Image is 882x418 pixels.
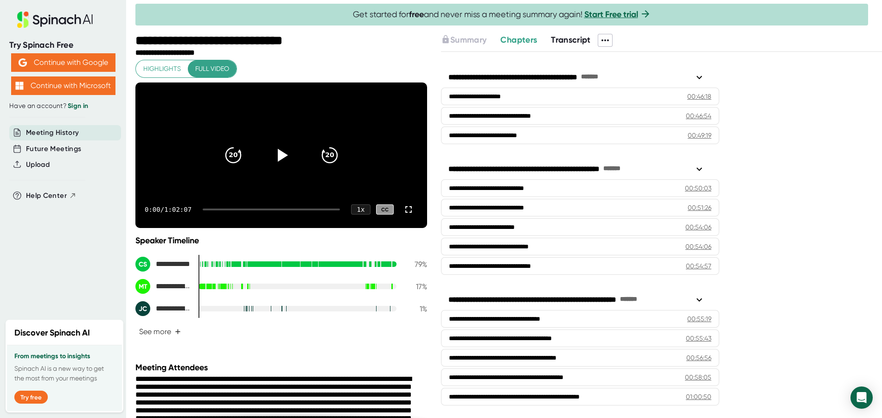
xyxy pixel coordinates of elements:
[175,328,181,336] span: +
[351,204,371,215] div: 1 x
[584,9,638,19] a: Start Free trial
[688,131,711,140] div: 00:49:19
[26,144,81,154] button: Future Meetings
[685,222,711,232] div: 00:54:06
[26,159,50,170] button: Upload
[135,257,150,272] div: CS
[409,9,424,19] b: free
[135,301,150,316] div: JC
[376,204,394,215] div: CC
[11,76,115,95] button: Continue with Microsoft
[441,34,486,46] button: Summary
[551,35,591,45] span: Transcript
[26,127,79,138] button: Meeting History
[11,53,115,72] button: Continue with Google
[195,63,229,75] span: Full video
[135,279,191,294] div: Melissa Albert - Living in Kentucky Team
[850,386,873,409] div: Open Intercom Messenger
[14,391,48,404] button: Try free
[14,364,115,383] p: Spinach AI is a new way to get the most from your meetings
[19,58,27,67] img: Aehbyd4JwY73AAAAAElFTkSuQmCC
[686,353,711,362] div: 00:56:56
[404,282,427,291] div: 17 %
[136,60,188,77] button: Highlights
[685,242,711,251] div: 00:54:06
[688,203,711,212] div: 00:51:26
[26,190,67,201] span: Help Center
[135,323,185,340] button: See more+
[687,92,711,101] div: 00:46:18
[135,279,150,294] div: MT
[9,40,117,51] div: Try Spinach Free
[353,9,651,20] span: Get started for and never miss a meeting summary again!
[500,35,537,45] span: Chapters
[135,257,191,272] div: Carrie Soave
[686,334,711,343] div: 00:55:43
[135,362,429,373] div: Meeting Attendees
[404,304,427,313] div: 1 %
[143,63,181,75] span: Highlights
[551,34,591,46] button: Transcript
[687,314,711,323] div: 00:55:19
[9,102,117,110] div: Have an account?
[686,261,711,271] div: 00:54:57
[26,190,77,201] button: Help Center
[686,392,711,401] div: 01:00:50
[135,235,427,246] div: Speaker Timeline
[450,35,486,45] span: Summary
[14,327,90,339] h2: Discover Spinach AI
[14,353,115,360] h3: From meetings to insights
[685,373,711,382] div: 00:58:05
[135,301,191,316] div: Jackie Corcoran
[404,260,427,269] div: 79 %
[686,111,711,120] div: 00:46:54
[188,60,236,77] button: Full video
[685,184,711,193] div: 00:50:03
[68,102,88,110] a: Sign in
[500,34,537,46] button: Chapters
[145,206,192,213] div: 0:00 / 1:02:07
[441,34,500,47] div: Upgrade to access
